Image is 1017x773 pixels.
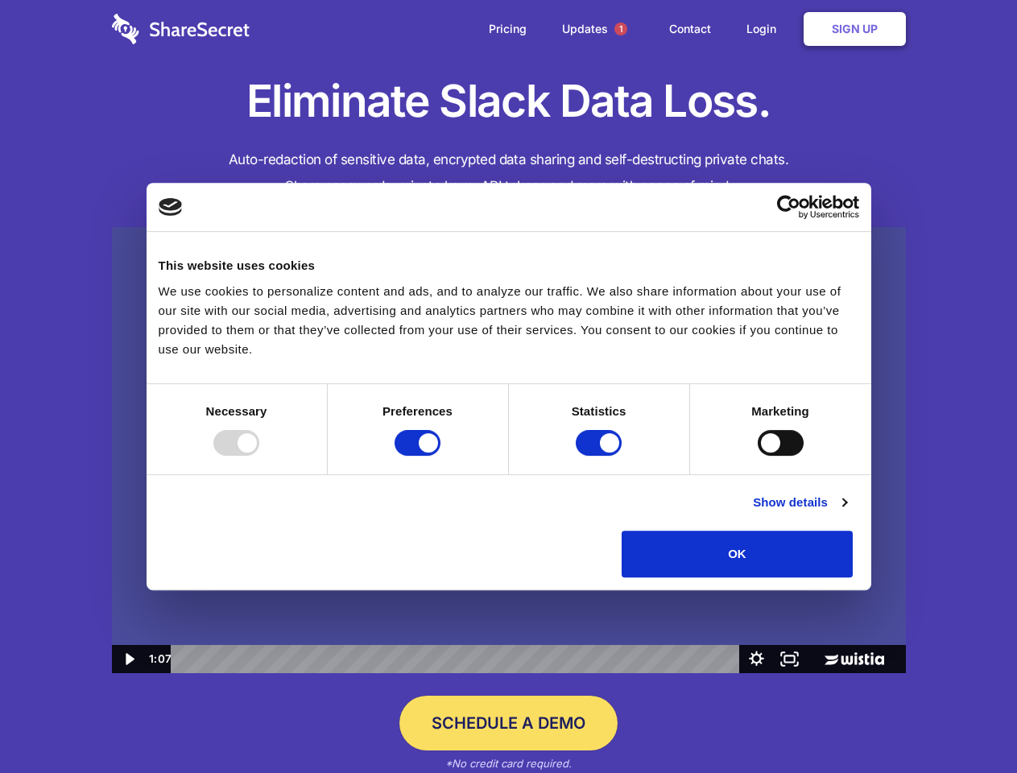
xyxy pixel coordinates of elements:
button: OK [622,531,853,577]
button: Show settings menu [740,645,773,673]
button: Fullscreen [773,645,806,673]
div: Playbar [184,645,732,673]
a: Sign Up [804,12,906,46]
div: This website uses cookies [159,256,859,275]
strong: Preferences [382,404,453,418]
a: Contact [653,4,727,54]
img: Sharesecret [112,227,906,674]
span: 1 [614,23,627,35]
img: logo-wordmark-white-trans-d4663122ce5f474addd5e946df7df03e33cb6a1c49d2221995e7729f52c070b2.svg [112,14,250,44]
a: Wistia Logo -- Learn More [806,645,905,673]
img: logo [159,198,183,216]
strong: Statistics [572,404,626,418]
h1: Eliminate Slack Data Loss. [112,72,906,130]
strong: Marketing [751,404,809,418]
em: *No credit card required. [445,757,572,770]
a: Login [730,4,800,54]
strong: Necessary [206,404,267,418]
a: Usercentrics Cookiebot - opens in a new window [718,195,859,219]
a: Pricing [473,4,543,54]
h4: Auto-redaction of sensitive data, encrypted data sharing and self-destructing private chats. Shar... [112,147,906,200]
button: Play Video [112,645,145,673]
a: Schedule a Demo [399,696,618,750]
a: Show details [753,493,846,512]
div: We use cookies to personalize content and ads, and to analyze our traffic. We also share informat... [159,282,859,359]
